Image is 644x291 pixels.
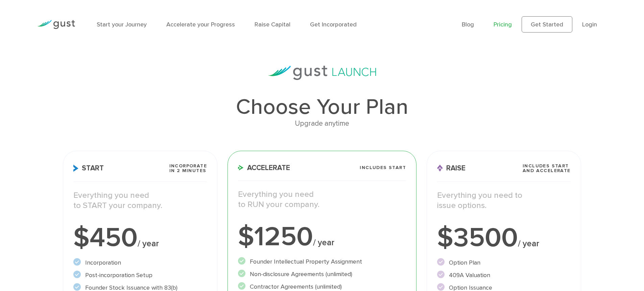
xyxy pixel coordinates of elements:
span: Raise [437,165,466,172]
span: Includes START and ACCELERATE [523,164,571,173]
p: Everything you need to START your company. [73,190,207,211]
span: Incorporate in 2 Minutes [169,164,207,173]
a: Start your Journey [97,21,147,28]
span: / year [138,238,159,249]
span: Includes START [360,165,406,170]
li: 409A Valuation [437,271,571,280]
h1: Choose Your Plan [63,96,581,118]
a: Pricing [494,21,512,28]
a: Accelerate your Progress [166,21,235,28]
img: Gust Logo [37,20,75,29]
img: Accelerate Icon [238,165,244,170]
div: $450 [73,224,207,251]
div: Upgrade anytime [63,118,581,129]
a: Raise Capital [255,21,290,28]
div: $3500 [437,224,571,251]
a: Get Started [522,16,572,33]
img: Raise Icon [437,165,443,172]
img: Start Icon X2 [73,165,78,172]
li: Post-incorporation Setup [73,271,207,280]
p: Everything you need to RUN your company. [238,189,406,210]
a: Get Incorporated [310,21,357,28]
span: Accelerate [238,164,290,171]
img: gust-launch-logos.svg [268,66,376,80]
a: Blog [462,21,474,28]
div: $1250 [238,223,406,250]
p: Everything you need to issue options. [437,190,571,211]
span: Start [73,165,104,172]
a: Login [582,21,597,28]
span: / year [313,237,334,248]
li: Option Plan [437,258,571,267]
li: Non-disclosure Agreements (unlimited) [238,270,406,279]
li: Incorporation [73,258,207,267]
span: / year [518,238,539,249]
li: Founder Intellectual Property Assignment [238,257,406,266]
